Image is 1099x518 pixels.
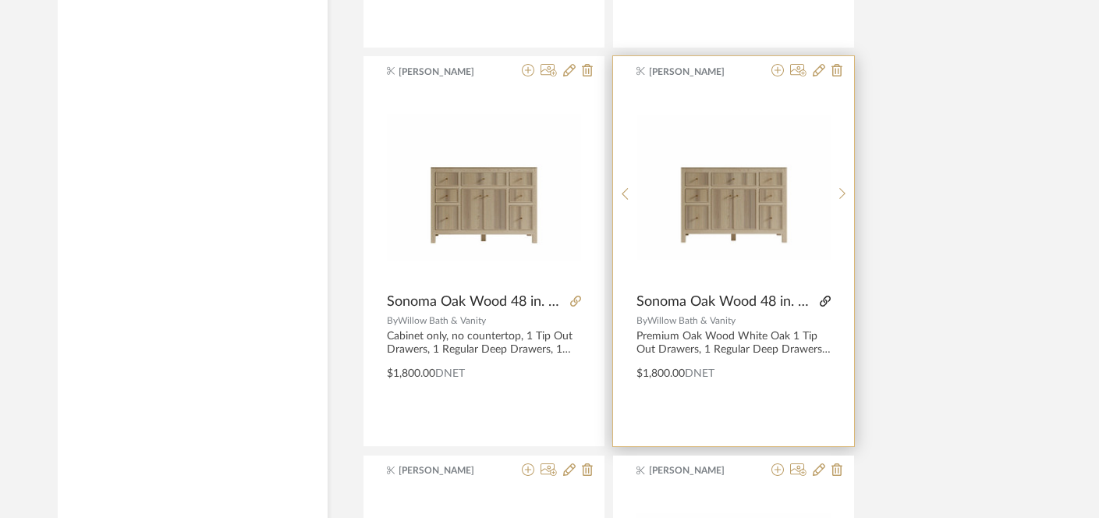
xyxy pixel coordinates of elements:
[637,90,831,285] div: 0
[399,463,497,477] span: [PERSON_NAME]
[649,65,747,79] span: [PERSON_NAME]
[649,463,747,477] span: [PERSON_NAME]
[636,368,685,379] span: $1,800.00
[636,330,831,357] div: Premium Oak Wood White Oak 1 Tip Out Drawers, 1 Regular Deep Drawers, 1 Deep Drawer with Power Ou...
[636,293,814,310] span: Sonoma Oak Wood 48 in. W x 22 in. D Single Sink Bathroom Vanity Cabinet Only
[685,368,714,379] span: DNET
[387,316,398,325] span: By
[387,368,435,379] span: $1,800.00
[398,316,486,325] span: Willow Bath & Vanity
[387,293,564,310] span: Sonoma Oak Wood 48 in. W x 22 in. D Single Sink Bathroom Vanity, No countertop
[647,316,736,325] span: Willow Bath & Vanity
[637,115,831,260] img: Sonoma Oak Wood 48 in. W x 22 in. D Single Sink Bathroom Vanity Cabinet Only
[387,114,581,260] img: Sonoma Oak Wood 48 in. W x 22 in. D Single Sink Bathroom Vanity, No countertop
[636,316,647,325] span: By
[399,65,497,79] span: [PERSON_NAME]
[435,368,465,379] span: DNET
[387,330,581,357] div: Cabinet only, no countertop, 1 Tip Out Drawers, 1 Regular Deep Drawers, 1 Deep Drawer with Power ...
